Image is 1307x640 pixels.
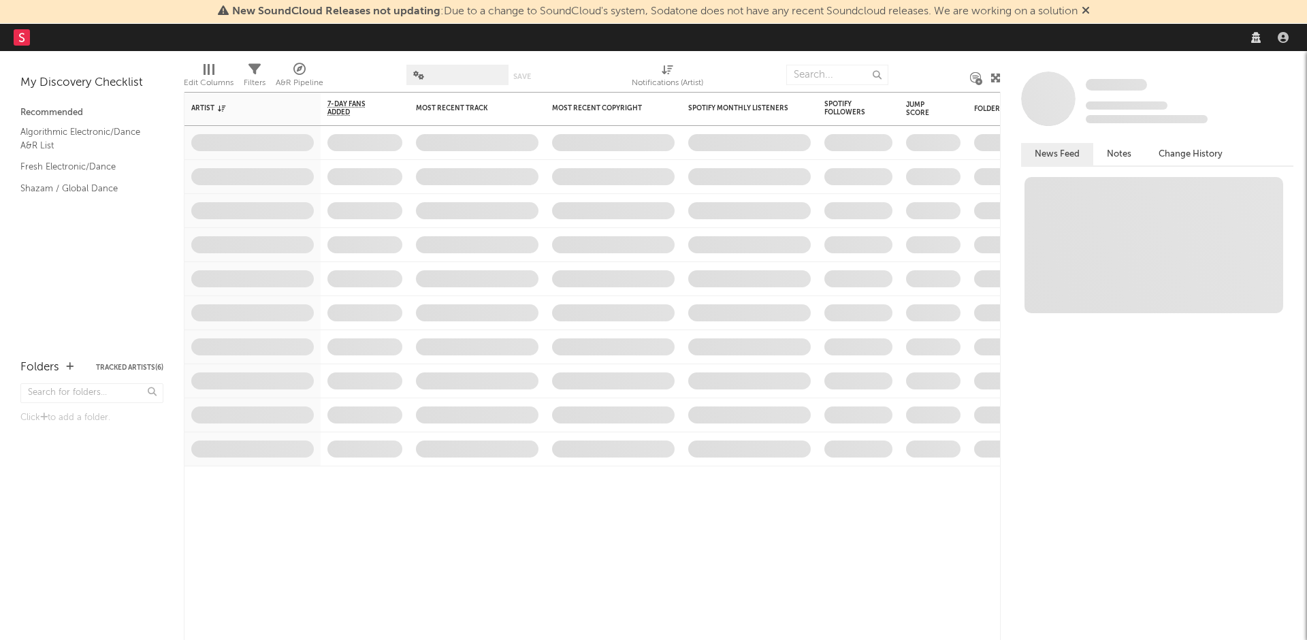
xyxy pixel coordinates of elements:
div: Filters [244,75,265,91]
div: Jump Score [906,101,940,117]
input: Search for folders... [20,383,163,403]
span: Some Artist [1086,79,1147,91]
a: Algorithmic Electronic/Dance A&R List [20,125,150,153]
div: Edit Columns [184,75,233,91]
div: Most Recent Copyright [552,104,654,112]
span: 7-Day Fans Added [327,100,382,116]
div: Edit Columns [184,58,233,97]
div: Click to add a folder. [20,410,163,426]
div: Recommended [20,105,163,121]
div: Spotify Followers [824,100,872,116]
button: Notes [1093,143,1145,165]
div: Spotify Monthly Listeners [688,104,790,112]
a: Fresh Electronic/Dance [20,159,150,174]
div: Notifications (Artist) [632,75,703,91]
span: Dismiss [1082,6,1090,17]
span: 0 fans last week [1086,115,1208,123]
span: Tracking Since: [DATE] [1086,101,1167,110]
div: A&R Pipeline [276,75,323,91]
div: Filters [244,58,265,97]
div: A&R Pipeline [276,58,323,97]
div: Most Recent Track [416,104,518,112]
button: Save [513,73,531,80]
button: Tracked Artists(6) [96,364,163,371]
button: Change History [1145,143,1236,165]
a: Some Artist [1086,78,1147,92]
span: New SoundCloud Releases not updating [232,6,440,17]
div: My Discovery Checklist [20,75,163,91]
div: Folders [20,359,59,376]
a: Shazam / Global Dance [20,181,150,196]
div: Artist [191,104,293,112]
div: Folders [974,105,1076,113]
div: Notifications (Artist) [632,58,703,97]
input: Search... [786,65,888,85]
button: News Feed [1021,143,1093,165]
span: : Due to a change to SoundCloud's system, Sodatone does not have any recent Soundcloud releases. ... [232,6,1078,17]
